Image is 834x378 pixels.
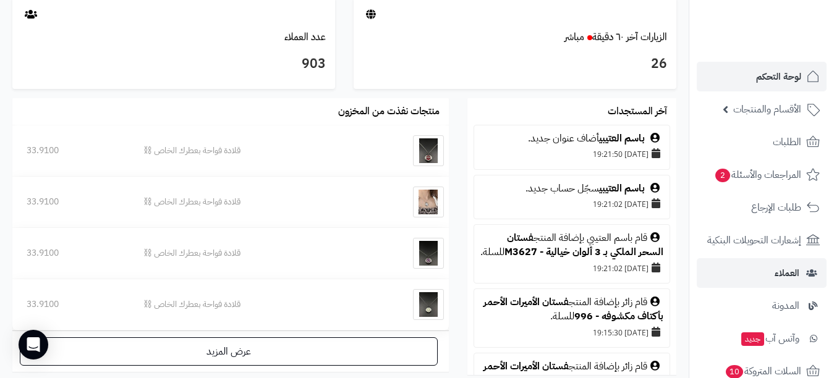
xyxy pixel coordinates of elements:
[756,68,801,85] span: لوحة التحكم
[143,145,357,157] div: قلادة فواحة بعطرك الخاص ⛓
[564,30,667,44] a: الزيارات آخر ٦٠ دقيقةمباشر
[483,295,663,324] a: فستان الأميرات الأحمر بأكتاف مكشوفه - 996
[697,127,827,157] a: الطلبات
[363,54,667,75] h3: 26
[413,289,444,320] img: قلادة فواحة بعطرك الخاص ⛓
[480,182,663,196] div: سجّل حساب جديد.
[697,160,827,190] a: المراجعات والأسئلة2
[741,332,764,346] span: جديد
[504,230,663,259] a: فستان السحر الملكي بـ 3 ألوان خيالية - M3627
[27,145,115,157] div: 33.9100
[338,106,440,117] h3: منتجات نفذت من المخزون
[480,259,663,277] div: [DATE] 19:21:02
[697,291,827,321] a: المدونة
[480,324,663,341] div: [DATE] 19:15:30
[714,166,801,183] span: المراجعات والأسئلة
[599,131,645,146] a: باسم العتيبي
[751,199,801,216] span: طلبات الإرجاع
[20,337,438,366] a: عرض المزيد
[697,193,827,222] a: طلبات الإرجاع
[27,247,115,259] div: 33.9100
[697,62,827,91] a: لوحة التحكم
[773,133,801,151] span: الطلبات
[19,330,48,359] div: Open Intercom Messenger
[733,101,801,118] span: الأقسام والمنتجات
[480,145,663,162] div: [DATE] 19:21:50
[772,297,799,314] span: المدونة
[740,330,799,347] span: وآتس آب
[608,106,667,117] h3: آخر المستجدات
[143,298,357,311] div: قلادة فواحة بعطرك الخاص ⛓
[480,231,663,259] div: قام باسم العتيبي بإضافة المنتج للسلة.
[599,181,645,196] a: باسم العتيبي
[480,295,663,324] div: قام زائر بإضافة المنتج للسلة.
[27,298,115,311] div: 33.9100
[143,247,357,259] div: قلادة فواحة بعطرك الخاص ⛓
[143,196,357,208] div: قلادة فواحة بعطرك الخاص ⛓
[480,132,663,146] div: أضاف عنوان جديد.
[413,238,444,269] img: قلادة فواحة بعطرك الخاص ⛓
[750,9,822,35] img: logo-2.png
[697,258,827,288] a: العملاء
[715,169,730,182] span: 2
[284,30,326,44] a: عدد العملاء
[707,232,801,249] span: إشعارات التحويلات البنكية
[27,196,115,208] div: 33.9100
[480,195,663,212] div: [DATE] 19:21:02
[413,135,444,166] img: قلادة فواحة بعطرك الخاص ⛓
[697,324,827,353] a: وآتس آبجديد
[697,225,827,255] a: إشعارات التحويلات البنكية
[413,187,444,217] img: قلادة فواحة بعطرك الخاص ⛓
[22,54,326,75] h3: 903
[775,264,799,282] span: العملاء
[564,30,584,44] small: مباشر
